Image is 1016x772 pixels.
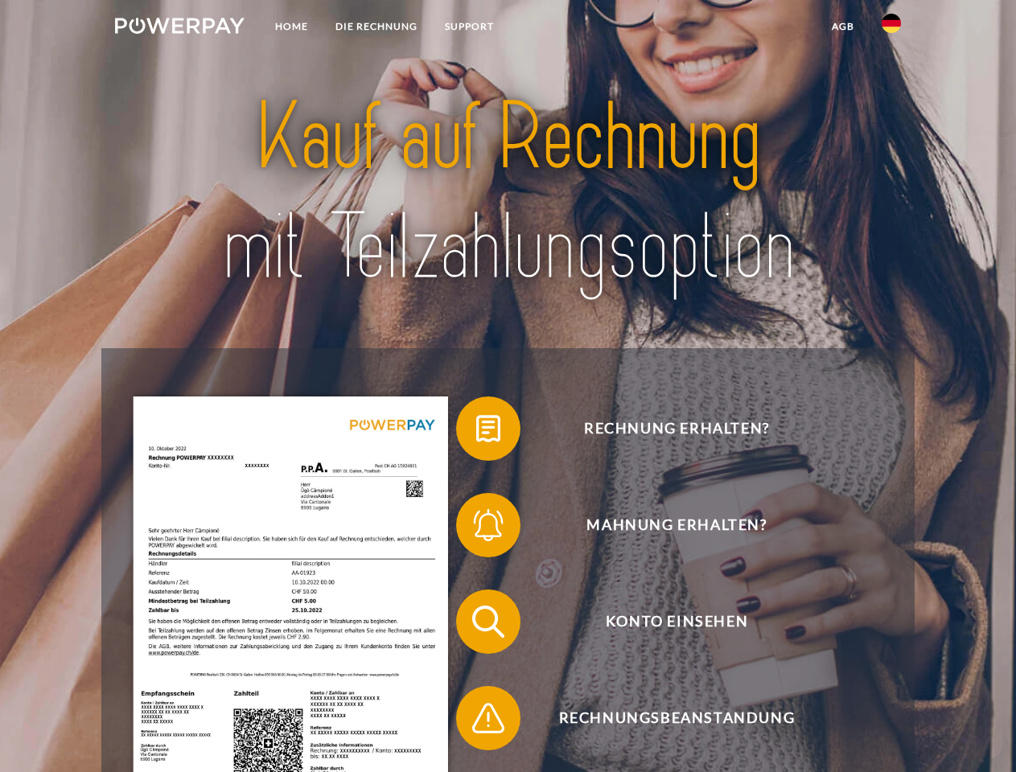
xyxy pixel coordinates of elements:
img: title-powerpay_de.svg [154,77,862,308]
span: Rechnungsbeanstandung [479,686,874,750]
img: qb_search.svg [468,602,508,642]
button: Mahnung erhalten? [456,493,874,557]
img: qb_warning.svg [468,698,508,738]
span: Rechnung erhalten? [479,396,874,461]
img: qb_bill.svg [468,409,508,449]
button: Konto einsehen [456,589,874,654]
img: qb_bell.svg [468,505,508,545]
a: agb [818,12,868,41]
a: SUPPORT [431,12,508,41]
a: Home [261,12,322,41]
span: Mahnung erhalten? [479,493,874,557]
button: Rechnung erhalten? [456,396,874,461]
img: logo-powerpay-white.svg [115,18,245,34]
iframe: Schaltfläche zum Öffnen des Messaging-Fensters [952,708,1003,759]
a: DIE RECHNUNG [322,12,431,41]
span: Konto einsehen [479,589,874,654]
button: Rechnungsbeanstandung [456,686,874,750]
img: de [882,14,901,33]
